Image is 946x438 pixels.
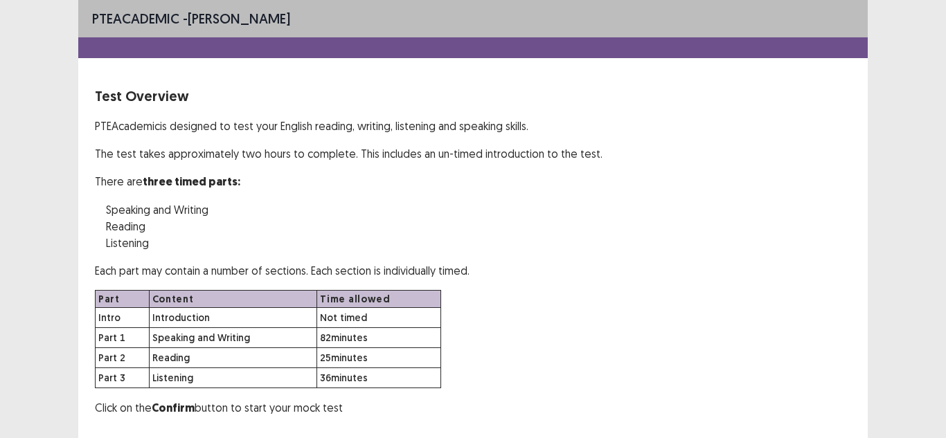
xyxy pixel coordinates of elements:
span: PTE academic [92,10,179,27]
td: 25 minutes [317,348,441,368]
p: Test Overview [95,86,851,107]
p: Speaking and Writing [106,201,851,218]
strong: Confirm [152,401,195,415]
td: Speaking and Writing [149,328,317,348]
td: Part 1 [96,328,150,348]
td: Listening [149,368,317,388]
p: The test takes approximately two hours to complete. This includes an un-timed introduction to the... [95,145,851,162]
td: Part 2 [96,348,150,368]
p: PTE Academic is designed to test your English reading, writing, listening and speaking skills. [95,118,851,134]
td: Reading [149,348,317,368]
td: Intro [96,308,150,328]
strong: three timed parts: [143,174,240,189]
td: 36 minutes [317,368,441,388]
th: Part [96,291,150,308]
td: Part 3 [96,368,150,388]
p: - [PERSON_NAME] [92,8,290,29]
td: Not timed [317,308,441,328]
p: There are [95,173,851,190]
p: Each part may contain a number of sections. Each section is individually timed. [95,262,851,279]
td: 82 minutes [317,328,441,348]
p: Reading [106,218,851,235]
p: Listening [106,235,851,251]
th: Content [149,291,317,308]
th: Time allowed [317,291,441,308]
p: Click on the button to start your mock test [95,399,851,417]
td: Introduction [149,308,317,328]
